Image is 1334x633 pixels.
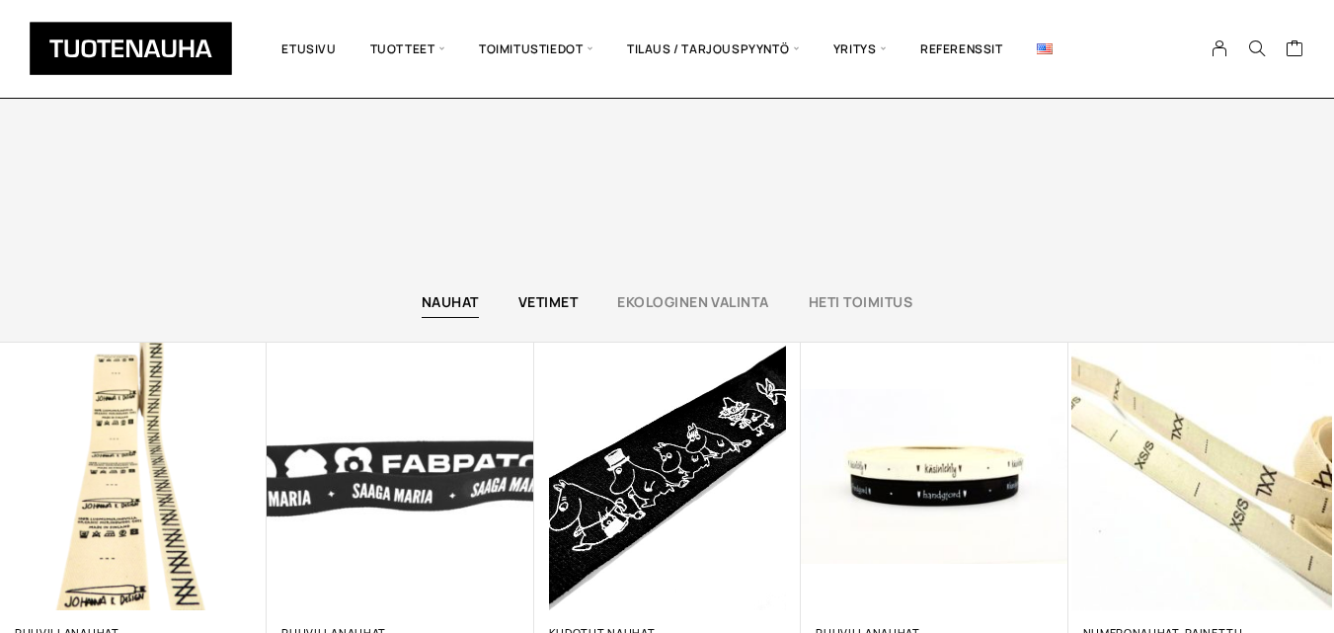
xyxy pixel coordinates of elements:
a: Referenssit [903,15,1020,83]
img: English [1037,43,1053,54]
span: Toimitustiedot [462,15,610,83]
span: Tilaus / Tarjouspyyntö [610,15,817,83]
span: Yritys [817,15,903,83]
img: Tuotenauha Oy [30,22,232,75]
a: Nauhat [422,292,479,311]
a: My Account [1201,40,1239,57]
img: Etusivu 53 [801,343,1067,609]
button: Search [1238,40,1276,57]
a: Ekologinen valinta [617,292,769,311]
a: Etusivu [265,15,353,83]
span: Tuotteet [353,15,462,83]
a: Cart [1286,39,1304,62]
a: Vetimet [518,292,578,311]
a: Heti toimitus [809,292,912,311]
